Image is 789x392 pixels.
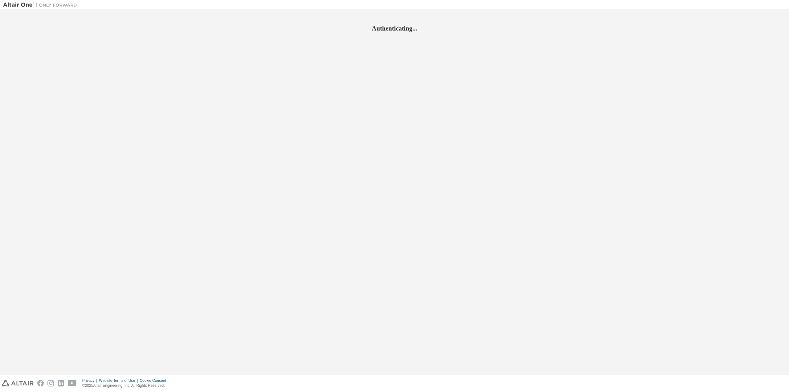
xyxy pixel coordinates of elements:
[99,378,140,383] div: Website Terms of Use
[68,380,77,386] img: youtube.svg
[47,380,54,386] img: instagram.svg
[2,380,34,386] img: altair_logo.svg
[82,383,170,388] p: © 2025 Altair Engineering, Inc. All Rights Reserved.
[3,24,786,32] h2: Authenticating...
[140,378,170,383] div: Cookie Consent
[58,380,64,386] img: linkedin.svg
[82,378,99,383] div: Privacy
[37,380,44,386] img: facebook.svg
[3,2,80,8] img: Altair One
